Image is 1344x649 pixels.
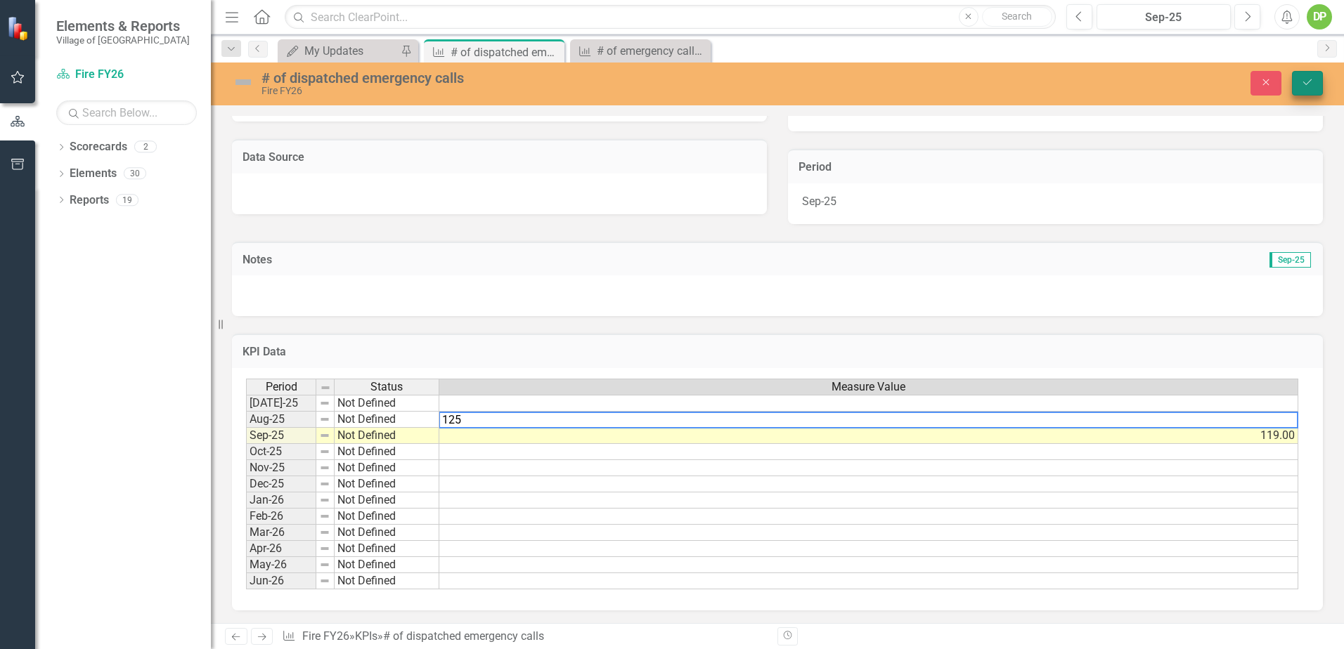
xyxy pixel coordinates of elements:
div: # of emergency calls with a response time of 6 minutes and 30 seconds for first due apparatus [597,42,707,60]
button: DP [1307,4,1332,29]
a: Elements [70,166,117,182]
td: Not Defined [335,444,439,460]
small: Village of [GEOGRAPHIC_DATA] [56,34,190,46]
td: Not Defined [335,460,439,476]
img: 8DAGhfEEPCf229AAAAAElFTkSuQmCC [319,527,330,538]
a: Fire FY26 [302,629,349,643]
h3: Data Source [243,151,756,164]
img: 8DAGhfEEPCf229AAAAAElFTkSuQmCC [319,575,330,586]
div: Sep-25 [1101,9,1226,26]
a: KPIs [355,629,377,643]
td: Not Defined [335,492,439,509]
td: Feb-26 [246,509,316,525]
img: 8DAGhfEEPCf229AAAAAElFTkSuQmCC [319,414,330,425]
div: 2 [134,141,157,153]
img: 8DAGhfEEPCf229AAAAAElFTkSuQmCC [320,382,331,393]
span: Status [370,381,403,393]
h3: Notes [243,254,679,266]
a: # of emergency calls with a response time of 6 minutes and 30 seconds for first due apparatus [574,42,707,60]
div: # of dispatched emergency calls [261,70,844,86]
span: Search [1002,11,1032,22]
td: Not Defined [335,412,439,428]
div: Fire FY26 [261,86,844,96]
td: Not Defined [335,573,439,589]
input: Search Below... [56,100,197,125]
button: Sep-25 [1097,4,1231,29]
div: 19 [116,194,138,206]
img: ClearPoint Strategy [7,16,32,41]
div: # of dispatched emergency calls [383,629,544,643]
td: Not Defined [335,557,439,573]
td: Apr-26 [246,541,316,557]
td: Not Defined [335,525,439,541]
a: My Updates [281,42,397,60]
h3: KPI Data [243,346,1312,358]
td: Not Defined [335,428,439,444]
div: # of dispatched emergency calls [451,44,561,61]
td: Jun-26 [246,573,316,589]
a: Fire FY26 [56,67,197,83]
input: Search ClearPoint... [285,5,1056,29]
td: [DATE]-25 [246,395,316,412]
span: Measure Value [832,381,905,393]
img: 8DAGhfEEPCf229AAAAAElFTkSuQmCC [319,559,330,570]
button: Search [982,7,1052,27]
td: 119.00 [439,428,1298,444]
td: May-26 [246,557,316,573]
img: Not Defined [232,71,254,93]
img: 8DAGhfEEPCf229AAAAAElFTkSuQmCC [319,462,330,473]
td: Jan-26 [246,492,316,509]
td: Mar-26 [246,525,316,541]
img: 8DAGhfEEPCf229AAAAAElFTkSuQmCC [319,543,330,554]
img: 8DAGhfEEPCf229AAAAAElFTkSuQmCC [319,511,330,522]
td: Aug-25 [246,412,316,428]
div: » » [282,629,767,645]
div: 30 [124,168,146,180]
td: Not Defined [335,476,439,492]
td: Oct-25 [246,444,316,460]
img: 8DAGhfEEPCf229AAAAAElFTkSuQmCC [319,398,330,409]
span: Sep-25 [1269,252,1311,268]
td: Not Defined [335,541,439,557]
img: 8DAGhfEEPCf229AAAAAElFTkSuQmCC [319,478,330,490]
a: Scorecards [70,139,127,155]
h3: Period [799,161,1312,173]
span: Period [266,381,297,393]
span: Elements & Reports [56,18,190,34]
div: My Updates [304,42,397,60]
img: 8DAGhfEEPCf229AAAAAElFTkSuQmCC [319,446,330,457]
a: Reports [70,192,109,209]
img: 8DAGhfEEPCf229AAAAAElFTkSuQmCC [319,430,330,441]
td: Dec-25 [246,476,316,492]
img: 8DAGhfEEPCf229AAAAAElFTkSuQmCC [319,494,330,506]
td: Not Defined [335,509,439,525]
td: Sep-25 [246,428,316,444]
td: Nov-25 [246,460,316,476]
td: Not Defined [335,395,439,412]
div: Sep-25 [788,183,1323,224]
